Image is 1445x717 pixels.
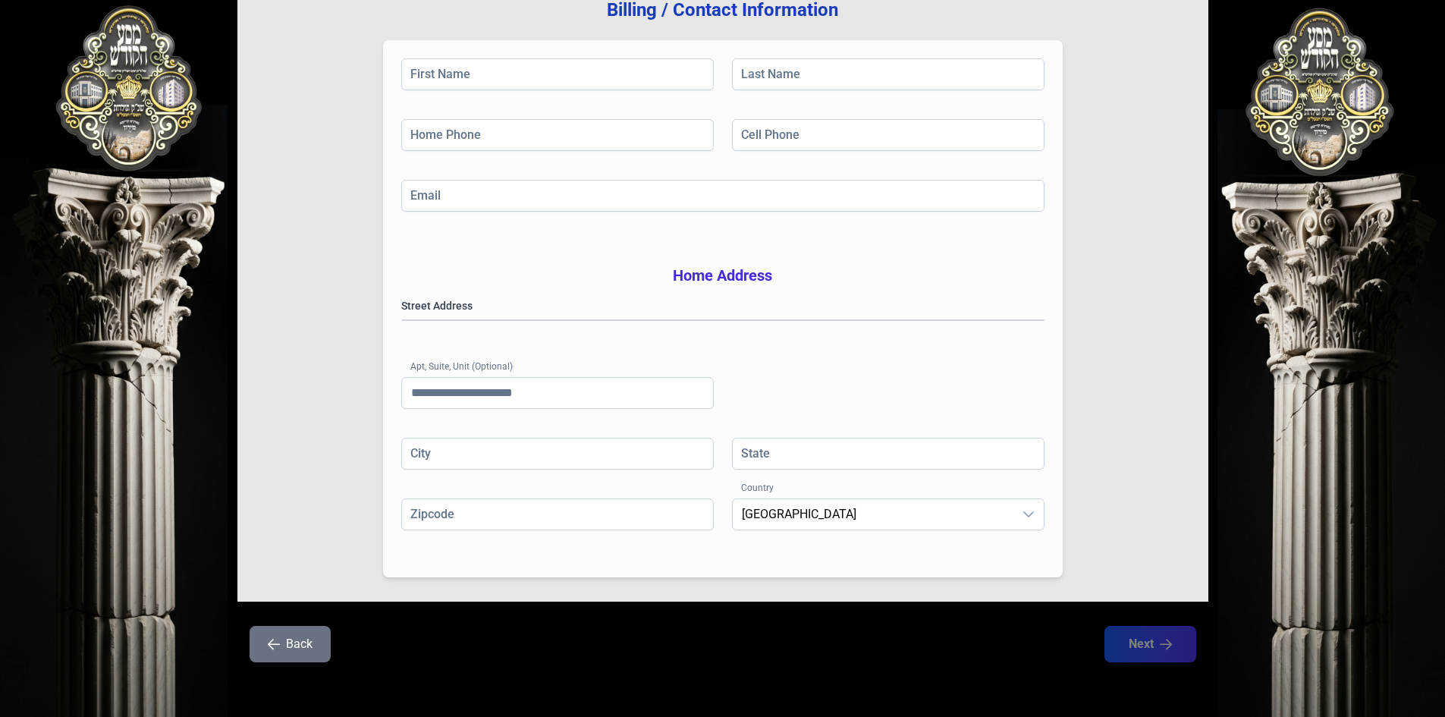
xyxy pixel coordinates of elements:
[733,499,1013,530] span: United States
[250,626,331,662] button: Back
[401,265,1044,286] h3: Home Address
[1104,626,1196,662] button: Next
[1013,499,1044,530] div: dropdown trigger
[401,298,1044,313] label: Street Address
